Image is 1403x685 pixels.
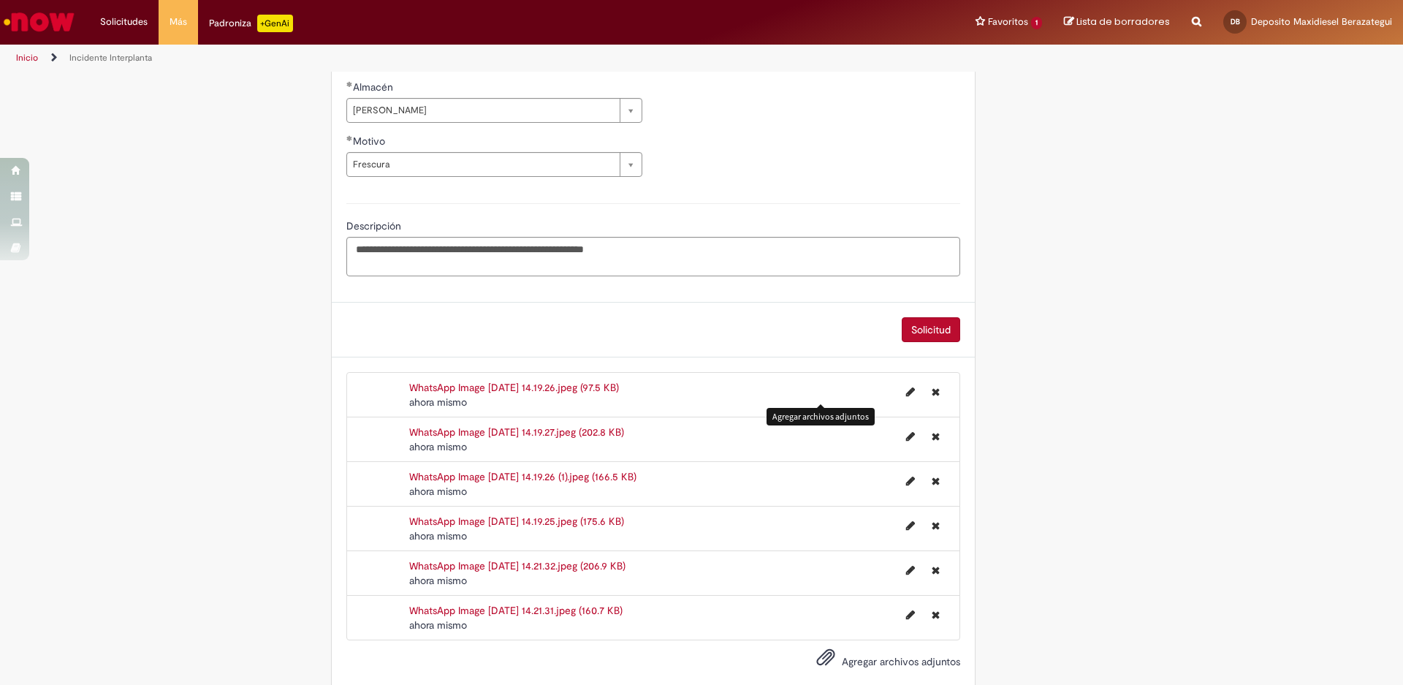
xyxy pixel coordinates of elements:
[1076,15,1170,29] span: Lista de borradores
[409,515,624,528] a: WhatsApp Image [DATE] 14.19.25.jpeg (175.6 KB)
[923,603,948,627] button: Eliminar WhatsApp Image 2025-08-27 at 14.21.31.jpeg
[346,135,353,141] span: Cumplimentación obligatoria
[897,380,924,404] button: Editar nombre de archivo WhatsApp Image 2025-08-27 at 14.19.26.jpeg
[353,135,388,148] span: Motivo
[409,618,467,632] time: 27/08/2025 14:28:58
[923,469,948,493] button: Eliminar WhatsApp Image 2025-08-27 at 14.19.26 (1).jpeg
[923,559,948,582] button: Eliminar WhatsApp Image 2025-08-27 at 14.21.32.jpeg
[409,485,467,498] span: ahora mismo
[1064,15,1170,29] a: Lista de borradores
[767,408,875,425] div: Agregar archivos adjuntos
[409,529,467,542] time: 27/08/2025 14:28:59
[69,52,152,64] a: Incidente Interplanta
[1,7,77,37] img: ServiceNow
[409,485,467,498] time: 27/08/2025 14:29:00
[409,574,467,587] span: ahora mismo
[923,425,948,448] button: Eliminar WhatsApp Image 2025-08-27 at 14.19.27.jpeg
[409,470,636,483] a: WhatsApp Image [DATE] 14.19.26 (1).jpeg (166.5 KB)
[409,425,624,439] a: WhatsApp Image [DATE] 14.19.27.jpeg (202.8 KB)
[897,469,924,493] button: Editar nombre de archivo WhatsApp Image 2025-08-27 at 14.19.26 (1).jpeg
[409,618,467,632] span: ahora mismo
[409,529,467,542] span: ahora mismo
[813,644,839,678] button: Agregar archivos adjuntos
[902,317,960,342] button: Solicitud
[409,440,467,453] span: ahora mismo
[257,15,293,32] p: +GenAi
[11,45,924,72] ul: Rutas de acceso a la página
[16,52,38,64] a: Inicio
[409,440,467,453] time: 27/08/2025 14:29:01
[1251,15,1392,28] span: Deposito Maxidiesel Berazategui
[353,80,396,94] span: Almacén
[842,655,960,668] span: Agregar archivos adjuntos
[988,15,1028,29] span: Favoritos
[353,153,612,176] span: Frescura
[170,15,187,29] span: Más
[1231,17,1240,26] span: DB
[100,15,148,29] span: Solicitudes
[353,99,612,122] span: [PERSON_NAME]
[1031,17,1042,29] span: 1
[346,81,353,87] span: Cumplimentación obligatoria
[897,425,924,448] button: Editar nombre de archivo WhatsApp Image 2025-08-27 at 14.19.27.jpeg
[897,514,924,537] button: Editar nombre de archivo WhatsApp Image 2025-08-27 at 14.19.25.jpeg
[346,237,960,276] textarea: Descripción
[409,574,467,587] time: 27/08/2025 14:28:59
[409,396,467,409] time: 27/08/2025 14:29:01
[923,380,948,404] button: Eliminar WhatsApp Image 2025-08-27 at 14.19.26.jpeg
[346,219,404,232] span: Descripción
[409,381,619,394] a: WhatsApp Image [DATE] 14.19.26.jpeg (97.5 KB)
[897,603,924,627] button: Editar nombre de archivo WhatsApp Image 2025-08-27 at 14.21.31.jpeg
[409,559,626,572] a: WhatsApp Image [DATE] 14.21.32.jpeg (206.9 KB)
[923,514,948,537] button: Eliminar WhatsApp Image 2025-08-27 at 14.19.25.jpeg
[409,604,623,617] a: WhatsApp Image [DATE] 14.21.31.jpeg (160.7 KB)
[209,15,293,32] div: Padroniza
[409,396,467,409] span: ahora mismo
[897,559,924,582] button: Editar nombre de archivo WhatsApp Image 2025-08-27 at 14.21.32.jpeg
